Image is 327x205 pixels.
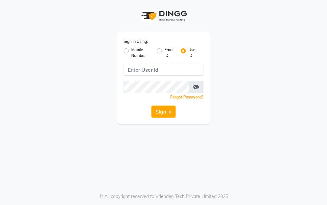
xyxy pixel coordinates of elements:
[124,81,189,93] input: Username
[138,6,189,25] img: logo1.svg
[124,39,148,44] label: Sign In Using:
[188,47,198,59] label: User ID
[124,64,203,76] input: Username
[151,106,176,118] button: Sign In
[170,95,203,99] a: Forgot Password?
[164,47,175,59] label: Email ID
[131,47,152,59] label: Mobile Number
